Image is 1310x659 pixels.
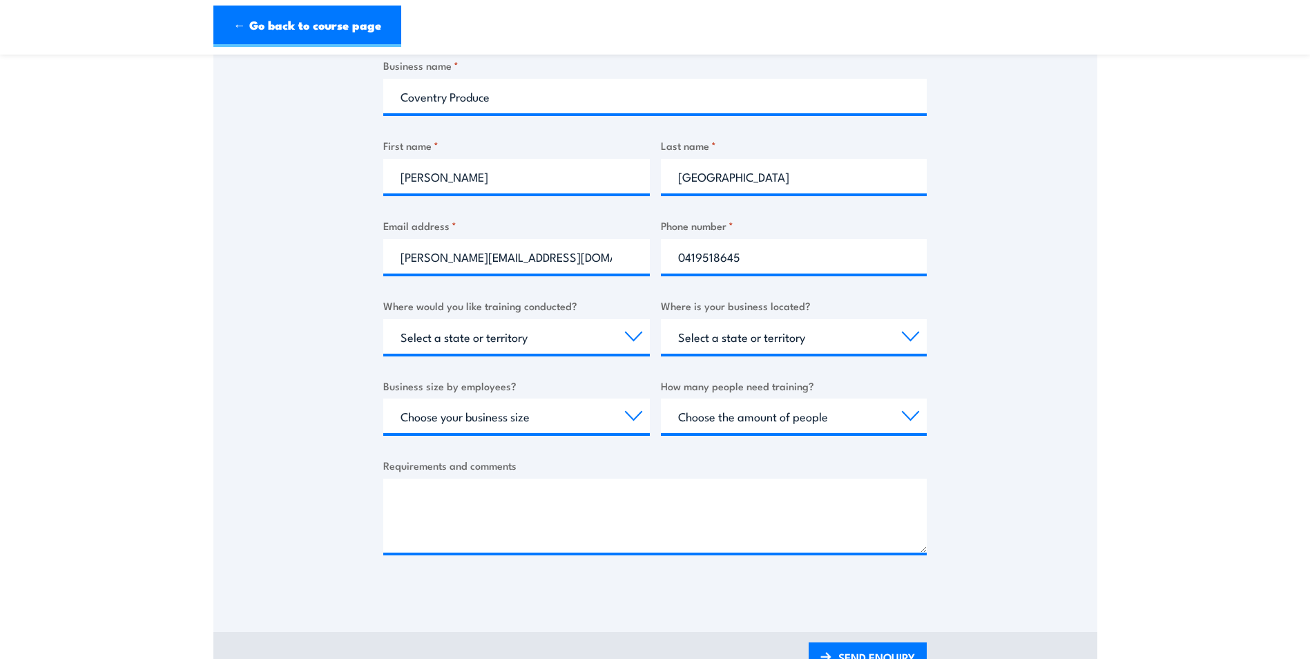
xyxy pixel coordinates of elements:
label: Requirements and comments [383,457,927,473]
label: Last name [661,137,927,153]
label: Phone number [661,218,927,233]
label: How many people need training? [661,378,927,394]
label: First name [383,137,650,153]
label: Where is your business located? [661,298,927,314]
label: Email address [383,218,650,233]
a: ← Go back to course page [213,6,401,47]
label: Where would you like training conducted? [383,298,650,314]
label: Business size by employees? [383,378,650,394]
label: Business name [383,57,927,73]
